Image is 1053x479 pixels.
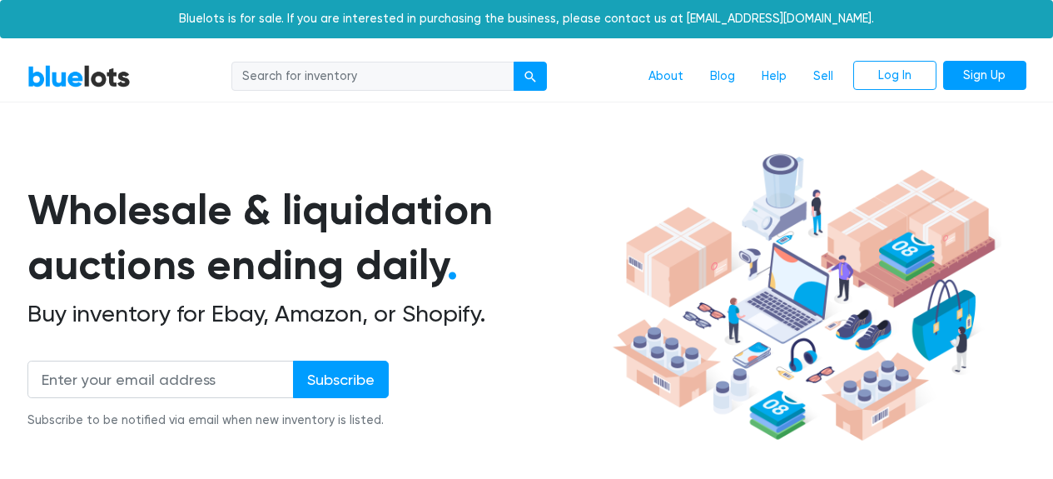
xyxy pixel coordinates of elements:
a: Help [748,61,800,92]
a: About [635,61,697,92]
img: hero-ee84e7d0318cb26816c560f6b4441b76977f77a177738b4e94f68c95b2b83dbb.png [607,146,1001,449]
a: BlueLots [27,64,131,88]
input: Search for inventory [231,62,514,92]
div: Subscribe to be notified via email when new inventory is listed. [27,412,389,430]
a: Blog [697,61,748,92]
a: Sell [800,61,847,92]
h1: Wholesale & liquidation auctions ending daily [27,182,607,293]
a: Log In [853,61,936,91]
span: . [447,240,458,290]
input: Enter your email address [27,361,294,398]
a: Sign Up [943,61,1026,91]
h2: Buy inventory for Ebay, Amazon, or Shopify. [27,300,607,328]
input: Subscribe [293,361,389,398]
